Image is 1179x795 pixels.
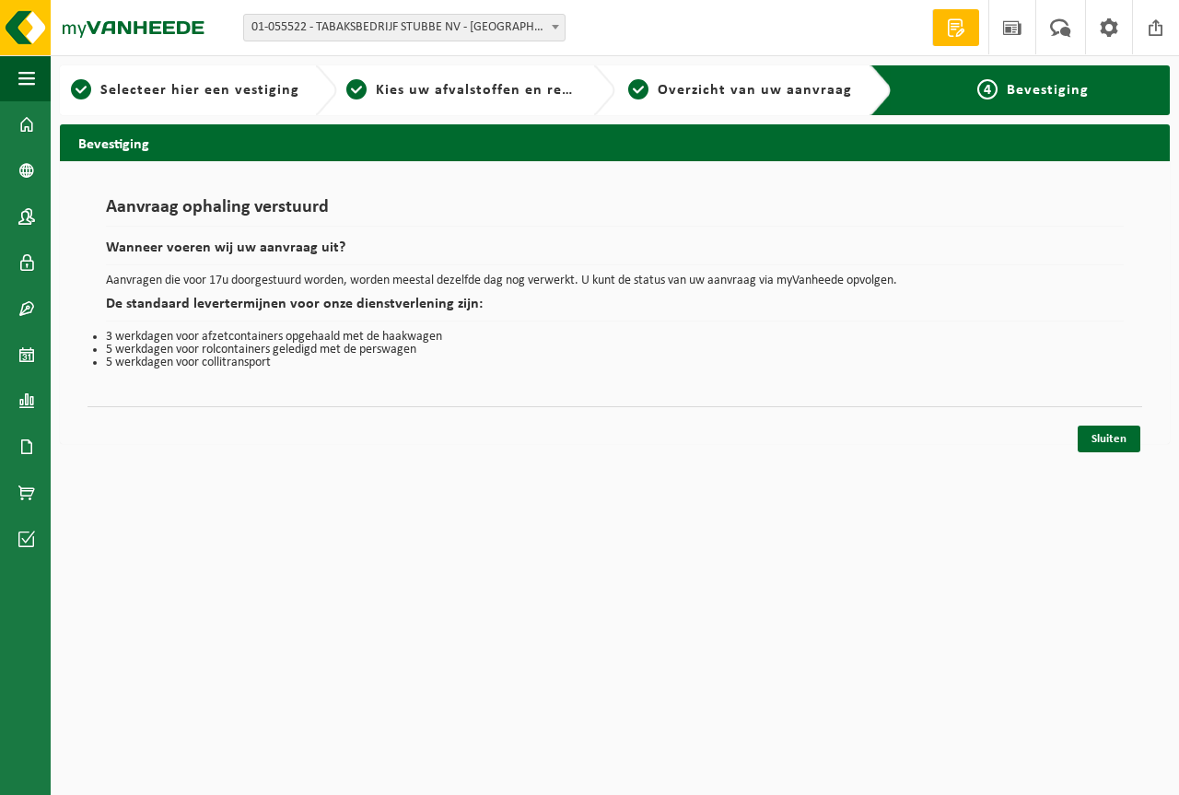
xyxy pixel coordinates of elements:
[71,79,91,99] span: 1
[625,79,856,101] a: 3Overzicht van uw aanvraag
[628,79,648,99] span: 3
[244,15,565,41] span: 01-055522 - TABAKSBEDRIJF STUBBE NV - ZONNEBEKE
[60,124,1170,160] h2: Bevestiging
[106,357,1124,369] li: 5 werkdagen voor collitransport
[106,331,1124,344] li: 3 werkdagen voor afzetcontainers opgehaald met de haakwagen
[346,79,578,101] a: 2Kies uw afvalstoffen en recipiënten
[376,83,629,98] span: Kies uw afvalstoffen en recipiënten
[346,79,367,99] span: 2
[106,297,1124,322] h2: De standaard levertermijnen voor onze dienstverlening zijn:
[100,83,299,98] span: Selecteer hier een vestiging
[69,79,300,101] a: 1Selecteer hier een vestiging
[977,79,998,99] span: 4
[243,14,566,41] span: 01-055522 - TABAKSBEDRIJF STUBBE NV - ZONNEBEKE
[658,83,852,98] span: Overzicht van uw aanvraag
[1007,83,1089,98] span: Bevestiging
[106,198,1124,227] h1: Aanvraag ophaling verstuurd
[106,344,1124,357] li: 5 werkdagen voor rolcontainers geledigd met de perswagen
[106,275,1124,287] p: Aanvragen die voor 17u doorgestuurd worden, worden meestal dezelfde dag nog verwerkt. U kunt de s...
[1078,426,1140,452] a: Sluiten
[106,240,1124,265] h2: Wanneer voeren wij uw aanvraag uit?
